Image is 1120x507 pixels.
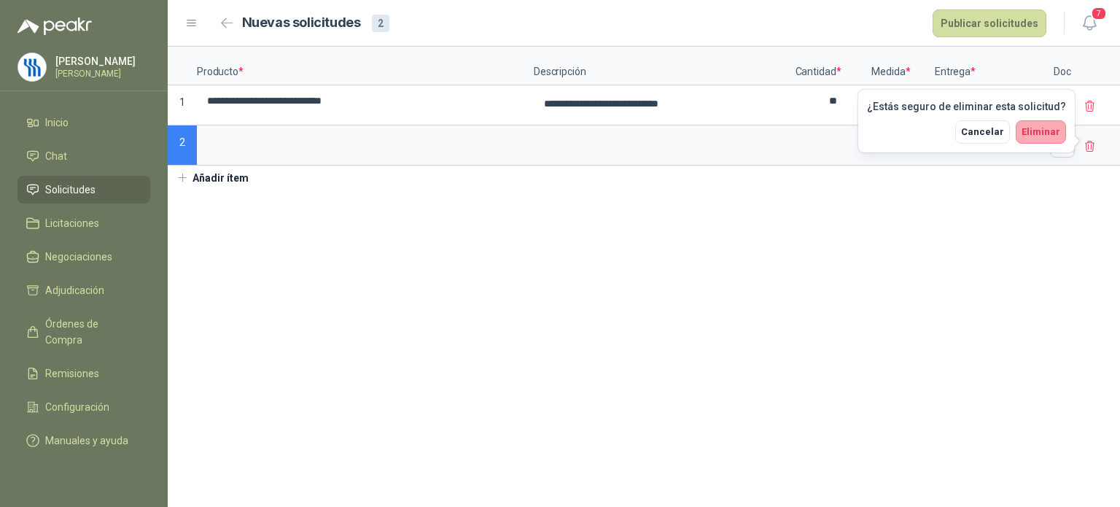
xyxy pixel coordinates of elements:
[961,126,1004,137] span: Cancelar
[242,12,361,34] h2: Nuevas solicitudes
[17,310,150,354] a: Órdenes de Compra
[45,215,99,231] span: Licitaciones
[17,176,150,204] a: Solicitudes
[17,209,150,237] a: Licitaciones
[933,9,1046,37] button: Publicar solicitudes
[168,85,197,125] p: 1
[45,249,112,265] span: Negociaciones
[45,365,99,382] span: Remisiones
[17,360,150,387] a: Remisiones
[197,47,534,85] p: Producto
[936,87,1043,115] div: Selecciona
[534,47,789,85] p: Descripción
[1076,10,1102,36] button: 7
[17,276,150,304] a: Adjudicación
[935,47,1044,85] p: Entrega
[168,166,257,190] button: Añadir ítem
[45,316,136,348] span: Órdenes de Compra
[1044,47,1081,85] p: Doc
[55,69,147,78] p: [PERSON_NAME]
[17,142,150,170] a: Chat
[17,109,150,136] a: Inicio
[18,53,46,81] img: Company Logo
[1022,126,1060,137] span: Eliminar
[45,115,69,131] span: Inicio
[17,18,92,35] img: Logo peakr
[847,47,935,85] p: Medida
[17,243,150,271] a: Negociaciones
[789,47,847,85] p: Cantidad
[168,125,197,166] p: 2
[17,427,150,454] a: Manuales y ayuda
[1016,120,1066,144] button: Eliminar
[955,120,1010,144] button: Cancelar
[1091,7,1107,20] span: 7
[849,127,933,160] div: Unidades
[372,15,389,32] div: 2
[45,148,67,164] span: Chat
[867,98,1066,115] div: ¿Estás seguro de eliminar esta solicitud?
[45,399,109,415] span: Configuración
[17,393,150,421] a: Configuración
[55,56,147,66] p: [PERSON_NAME]
[45,182,96,198] span: Solicitudes
[849,87,933,120] div: Selecciona
[45,433,128,449] span: Manuales y ayuda
[45,282,104,298] span: Adjudicación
